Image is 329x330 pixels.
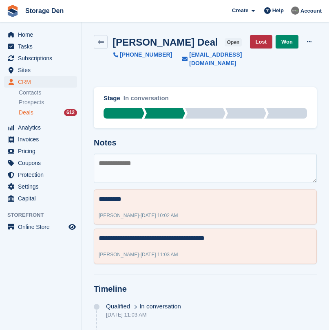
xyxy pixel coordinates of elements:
[4,29,77,40] a: menu
[276,35,298,48] a: Won
[18,29,67,40] span: Home
[250,35,272,48] a: Lost
[232,7,248,15] span: Create
[94,138,317,147] h2: Notes
[225,38,242,46] span: open
[18,76,67,88] span: CRM
[19,109,33,117] span: Deals
[4,53,77,64] a: menu
[18,64,67,76] span: Sites
[300,7,322,15] span: Account
[172,51,250,68] a: [EMAIL_ADDRESS][DOMAIN_NAME]
[113,51,172,68] a: [PHONE_NUMBER]
[99,252,139,257] span: [PERSON_NAME]
[4,169,77,180] a: menu
[120,51,172,59] span: [PHONE_NUMBER]
[106,312,181,318] div: [DATE] 11:03 AM
[7,5,19,17] img: stora-icon-8386f47178a22dfd0bd8f6a31ec36ba5ce8667c1dd55bd0f319d3a0aa187defe.svg
[4,221,77,233] a: menu
[64,109,77,116] div: 612
[7,211,81,219] span: Storefront
[18,157,67,169] span: Coupons
[99,251,178,258] div: -
[18,53,67,64] span: Subscriptions
[18,181,67,192] span: Settings
[104,94,120,103] div: Stage
[139,303,181,310] span: In conversation
[189,51,250,68] span: [EMAIL_ADDRESS][DOMAIN_NAME]
[106,303,130,310] span: Qualified
[18,122,67,133] span: Analytics
[22,4,67,18] a: Storage Den
[124,94,169,108] div: In conversation
[18,134,67,145] span: Invoices
[4,134,77,145] a: menu
[19,89,77,97] a: Contacts
[4,76,77,88] a: menu
[18,193,67,204] span: Capital
[4,145,77,157] a: menu
[18,169,67,180] span: Protection
[4,64,77,76] a: menu
[99,212,178,219] div: -
[113,37,218,48] h2: [PERSON_NAME] Deal
[67,222,77,232] a: Preview store
[4,157,77,169] a: menu
[141,213,178,218] span: [DATE] 10:02 AM
[4,181,77,192] a: menu
[19,108,77,117] a: Deals 612
[4,41,77,52] a: menu
[94,284,317,294] h2: Timeline
[4,193,77,204] a: menu
[291,7,299,15] img: Brian Barbour
[99,213,139,218] span: [PERSON_NAME]
[18,145,67,157] span: Pricing
[141,252,178,257] span: [DATE] 11:03 AM
[18,221,67,233] span: Online Store
[4,122,77,133] a: menu
[18,41,67,52] span: Tasks
[272,7,284,15] span: Help
[19,98,77,107] a: Prospects
[19,99,44,106] span: Prospects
